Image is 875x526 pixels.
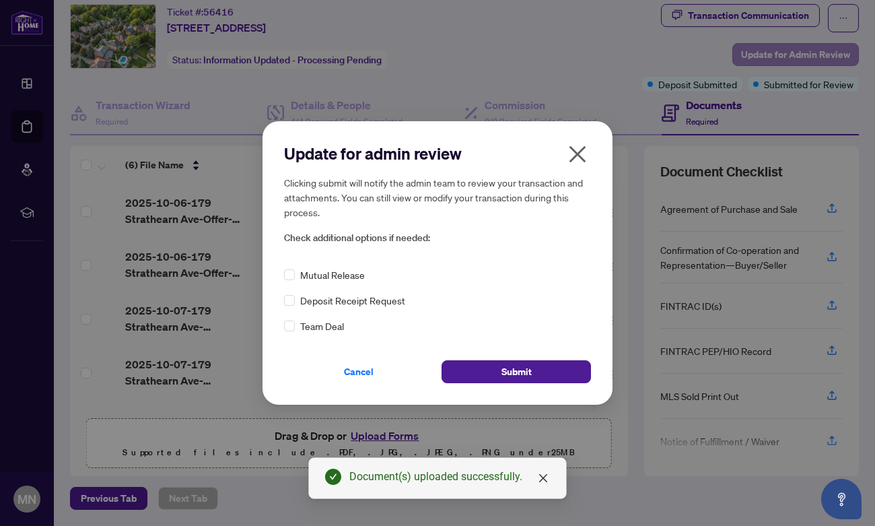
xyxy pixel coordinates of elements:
span: Cancel [344,361,374,383]
span: Deposit Receipt Request [300,293,405,308]
span: Mutual Release [300,267,365,282]
button: Open asap [821,479,862,519]
span: Submit [501,361,532,383]
h5: Clicking submit will notify the admin team to review your transaction and attachments. You can st... [284,175,591,220]
span: close [538,473,549,484]
div: Document(s) uploaded successfully. [349,469,550,485]
h2: Update for admin review [284,143,591,164]
span: Check additional options if needed: [284,230,591,246]
button: Submit [442,360,591,383]
span: check-circle [325,469,341,485]
button: Cancel [284,360,433,383]
a: Close [536,471,551,486]
span: Team Deal [300,319,344,333]
span: close [567,143,588,165]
